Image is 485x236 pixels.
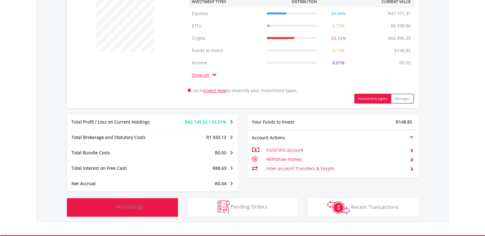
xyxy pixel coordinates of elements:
img: holdings-wht.png [101,201,115,214]
td: Fund this account [266,145,405,155]
td: Inter-account Transfers & EasyFx [266,164,405,173]
img: transactions-zar-wht.png [327,201,350,214]
span: Recent Transactions [351,203,399,210]
td: Funds to Invest [189,44,264,57]
div: Account Actions [247,135,333,141]
td: 55.12% [320,32,357,44]
td: R66 890.35 [385,32,414,44]
span: R0.00 [215,150,226,156]
button: Manager [391,94,414,104]
div: Net Accrual [67,181,167,187]
td: Withdraw money [266,155,405,164]
div: Your Funds to Invest [247,119,333,125]
div: Total Brokerage and Statutory Costs [67,134,167,140]
td: R6 938.86 [388,20,414,32]
td: 39.04% [320,7,357,20]
button: Investment types [354,94,391,104]
button: All Holdings [67,198,178,217]
td: ETFs [189,20,264,32]
div: Total Interest on Free Cash [67,165,167,171]
td: R47 371.31 [385,7,414,20]
span: R148.85 [396,119,412,125]
td: Equities [189,7,264,20]
td: R0.05 [396,57,414,69]
img: pending_instructions-wht.png [218,201,229,214]
a: Show All [192,72,212,78]
span: Pending Orders [231,203,267,210]
td: R148.85 [391,44,414,57]
span: R42 145.52 / 53.31% [185,119,226,125]
td: 5.72% [320,20,357,32]
span: R1 933.13 [206,134,226,140]
span: All Holdings [116,203,143,210]
span: R88.63 [212,165,226,171]
td: 0.12% [320,44,357,57]
td: Income [189,57,264,69]
div: Total Profit / Loss on Current Holdings [67,119,167,125]
td: 0.01% [320,57,357,69]
button: Pending Orders [187,198,298,217]
a: Invest Now [204,87,227,93]
div: Total Bundle Costs [67,150,167,156]
td: Crypto [189,32,264,44]
button: Recent Transactions [307,198,418,217]
span: R0.04 [215,181,226,186]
